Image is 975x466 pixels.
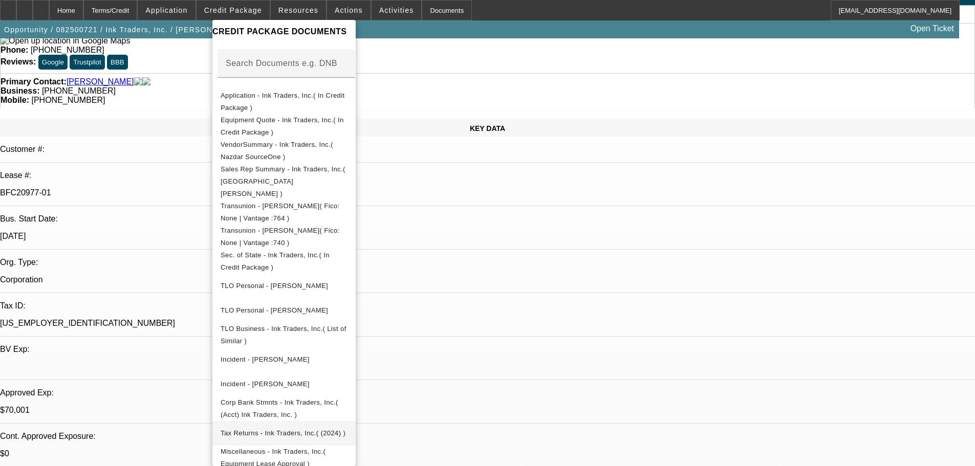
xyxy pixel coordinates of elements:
[221,356,310,363] span: Incident - [PERSON_NAME]
[221,398,338,418] span: Corp Bank Stmnts - Ink Traders, Inc.( (Acct) Ink Traders, Inc. )
[221,325,346,345] span: TLO Business - Ink Traders, Inc.( List of Similar )
[212,323,356,347] button: TLO Business - Ink Traders, Inc.( List of Similar )
[212,114,356,139] button: Equipment Quote - Ink Traders, Inc.( In Credit Package )
[221,380,310,388] span: Incident - [PERSON_NAME]
[212,249,356,274] button: Sec. of State - Ink Traders, Inc.( In Credit Package )
[212,372,356,396] button: Incident - Armenta, Ariana
[221,282,328,290] span: TLO Personal - [PERSON_NAME]
[212,347,356,372] button: Incident - Jacobo, Enrique
[221,202,340,222] span: Transunion - [PERSON_NAME]( Fico: None | Vantage :764 )
[212,396,356,421] button: Corp Bank Stmnts - Ink Traders, Inc.( (Acct) Ink Traders, Inc. )
[212,90,356,114] button: Application - Ink Traders, Inc.( In Credit Package )
[212,421,356,446] button: Tax Returns - Ink Traders, Inc.( (2024) )
[212,274,356,298] button: TLO Personal - Jacobo, Enrique
[226,59,337,68] mat-label: Search Documents e.g. DNB
[221,116,344,136] span: Equipment Quote - Ink Traders, Inc.( In Credit Package )
[221,92,345,112] span: Application - Ink Traders, Inc.( In Credit Package )
[221,429,345,437] span: Tax Returns - Ink Traders, Inc.( (2024) )
[212,298,356,323] button: TLO Personal - Armenta, Ariana
[221,141,333,161] span: VendorSummary - Ink Traders, Inc.( Nazdar SourceOne )
[221,227,340,247] span: Transunion - [PERSON_NAME]( Fico: None | Vantage :740 )
[212,163,356,200] button: Sales Rep Summary - Ink Traders, Inc.( Mansfield, Jeff )
[212,200,356,225] button: Transunion - Jacobo, Enrique( Fico: None | Vantage :764 )
[212,26,356,38] h4: CREDIT PACKAGE DOCUMENTS
[221,165,345,197] span: Sales Rep Summary - Ink Traders, Inc.( [GEOGRAPHIC_DATA][PERSON_NAME] )
[212,225,356,249] button: Transunion - Armenta, Ariana( Fico: None | Vantage :740 )
[212,139,356,163] button: VendorSummary - Ink Traders, Inc.( Nazdar SourceOne )
[221,251,330,271] span: Sec. of State - Ink Traders, Inc.( In Credit Package )
[221,306,328,314] span: TLO Personal - [PERSON_NAME]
